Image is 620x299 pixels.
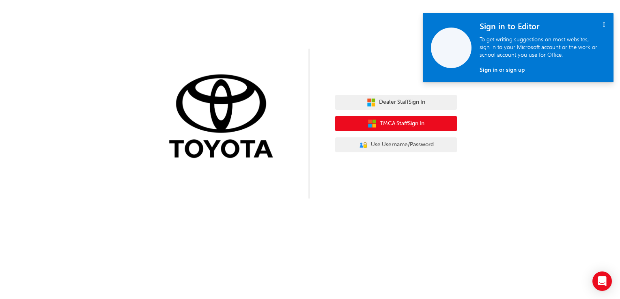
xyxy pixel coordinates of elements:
button: Use Username/Password [335,137,457,153]
button: Dealer StaffSign In [335,95,457,110]
img: Trak [163,73,285,162]
span: TMCA Staff Sign In [380,119,424,128]
span: Use Username/Password [371,140,434,149]
button: TMCA StaffSign In [335,116,457,131]
span: Dealer Staff Sign In [379,98,425,107]
div: Open Intercom Messenger [592,271,612,291]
